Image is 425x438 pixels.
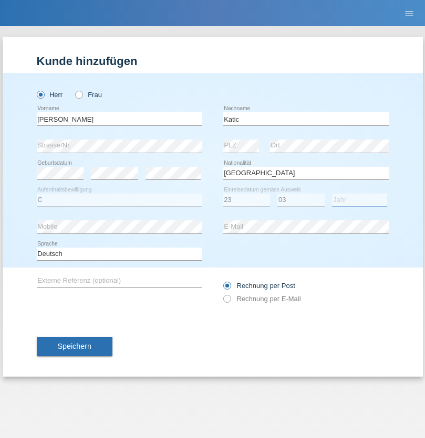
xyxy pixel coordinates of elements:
[223,295,301,303] label: Rechnung per E-Mail
[37,91,44,98] input: Herr
[37,337,112,357] button: Speichern
[404,8,414,19] i: menu
[223,282,230,295] input: Rechnung per Post
[223,282,295,290] label: Rechnung per Post
[75,91,102,99] label: Frau
[75,91,82,98] input: Frau
[58,342,91,350] span: Speichern
[223,295,230,308] input: Rechnung per E-Mail
[37,91,63,99] label: Herr
[399,10,420,16] a: menu
[37,55,389,68] h1: Kunde hinzufügen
